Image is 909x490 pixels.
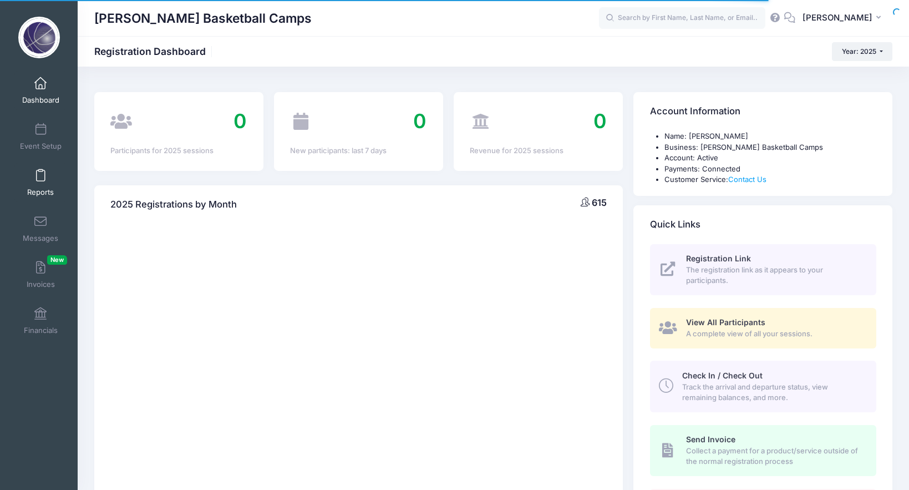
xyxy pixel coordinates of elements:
[593,109,607,133] span: 0
[650,96,740,128] h4: Account Information
[686,446,864,467] span: Collect a payment for a product/service outside of the normal registration process
[664,164,876,175] li: Payments: Connected
[686,254,751,263] span: Registration Link
[18,17,60,58] img: Sean O'Regan Basketball Camps
[599,7,765,29] input: Search by First Name, Last Name, or Email...
[47,255,67,265] span: New
[14,71,67,110] a: Dashboard
[23,234,58,243] span: Messages
[413,109,426,133] span: 0
[27,188,54,197] span: Reports
[110,189,237,220] h4: 2025 Registrations by Month
[94,46,215,57] h1: Registration Dashboard
[650,244,876,295] a: Registration Link The registration link as it appears to your participants.
[795,6,892,31] button: [PERSON_NAME]
[650,361,876,412] a: Check In / Check Out Track the arrival and departure status, view remaining balances, and more.
[686,317,765,327] span: View All Participants
[664,131,876,142] li: Name: [PERSON_NAME]
[650,308,876,348] a: View All Participants A complete view of all your sessions.
[664,142,876,153] li: Business: [PERSON_NAME] Basketball Camps
[832,42,892,61] button: Year: 2025
[22,95,59,105] span: Dashboard
[14,301,67,340] a: Financials
[14,209,67,248] a: Messages
[14,163,67,202] a: Reports
[682,382,864,403] span: Track the arrival and departure status, view remaining balances, and more.
[94,6,312,31] h1: [PERSON_NAME] Basketball Camps
[650,209,700,240] h4: Quick Links
[14,117,67,156] a: Event Setup
[686,435,735,444] span: Send Invoice
[470,145,606,156] div: Revenue for 2025 sessions
[24,326,58,335] span: Financials
[20,142,62,151] span: Event Setup
[27,280,55,289] span: Invoices
[650,425,876,476] a: Send Invoice Collect a payment for a product/service outside of the normal registration process
[110,145,247,156] div: Participants for 2025 sessions
[233,109,247,133] span: 0
[686,329,864,340] span: A complete view of all your sessions.
[664,153,876,164] li: Account: Active
[682,371,763,380] span: Check In / Check Out
[592,197,607,208] span: 615
[14,255,67,294] a: InvoicesNew
[842,47,876,55] span: Year: 2025
[664,174,876,185] li: Customer Service:
[728,175,766,184] a: Contact Us
[290,145,426,156] div: New participants: last 7 days
[803,12,872,24] span: [PERSON_NAME]
[686,265,864,286] span: The registration link as it appears to your participants.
